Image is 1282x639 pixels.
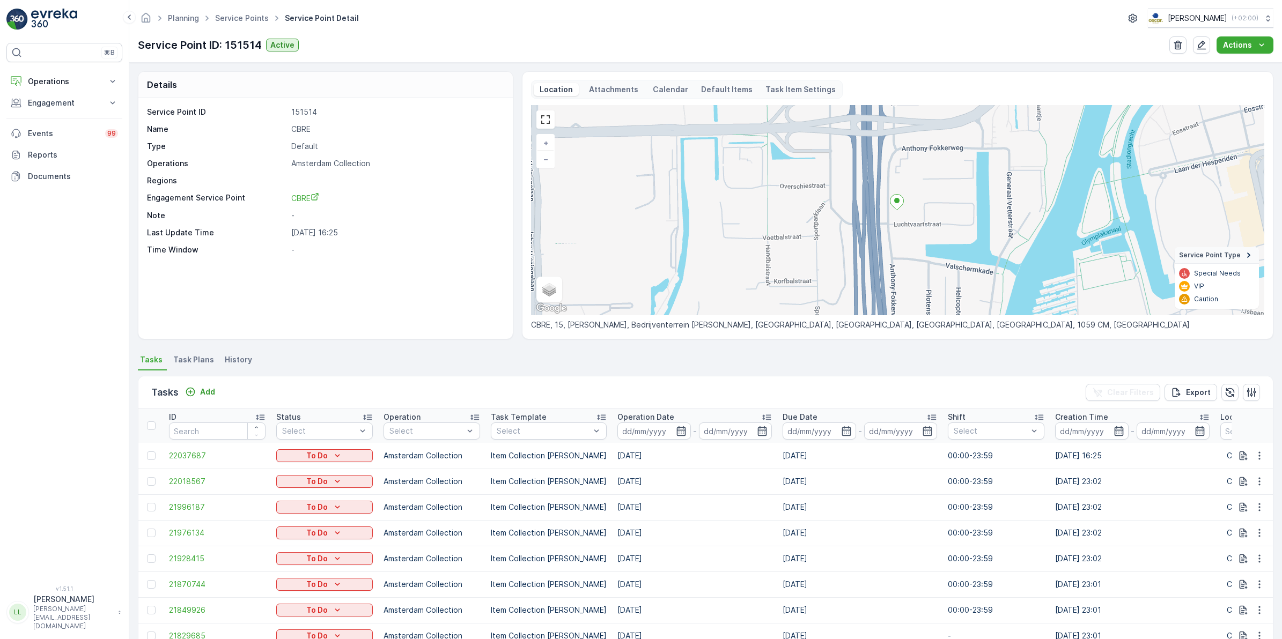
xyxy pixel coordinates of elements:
[169,450,266,461] a: 22037687
[169,502,266,512] a: 21996187
[1220,524,1265,541] button: CBRE
[384,502,480,512] p: Amsterdam Collection
[147,124,287,135] p: Name
[491,527,607,538] p: Item Collection [PERSON_NAME]
[147,477,156,486] div: Toggle Row Selected
[612,571,777,597] td: [DATE]
[6,594,122,630] button: LL[PERSON_NAME][PERSON_NAME][EMAIL_ADDRESS][DOMAIN_NAME]
[1165,384,1217,401] button: Export
[777,546,942,571] td: [DATE]
[147,78,177,91] p: Details
[384,527,480,538] p: Amsterdam Collection
[225,354,252,365] span: History
[617,422,691,440] input: dd/mm/yyyy
[497,426,590,436] p: Select
[948,579,1044,590] p: 00:00-23:59
[1194,282,1204,291] p: VIP
[169,553,266,564] a: 21928415
[1050,597,1215,623] td: [DATE] 23:01
[1131,425,1134,437] p: -
[1179,251,1241,259] span: Service Point Type
[701,84,753,95] p: Default Items
[169,476,266,487] a: 22018567
[266,39,299,51] button: Active
[612,494,777,520] td: [DATE]
[282,426,356,436] p: Select
[777,443,942,469] td: [DATE]
[276,604,373,616] button: To Do
[28,128,99,139] p: Events
[173,354,214,365] span: Task Plans
[777,597,942,623] td: [DATE]
[948,553,1044,564] p: 00:00-23:59
[948,476,1044,487] p: 00:00-23:59
[1232,14,1258,23] p: ( +02:00 )
[1050,546,1215,571] td: [DATE] 23:02
[138,37,262,53] p: Service Point ID: 151514
[6,166,122,187] a: Documents
[543,138,548,147] span: +
[28,171,118,182] p: Documents
[948,605,1044,615] p: 00:00-23:59
[537,112,554,128] a: View Fullscreen
[147,451,156,460] div: Toggle Row Selected
[147,244,287,255] p: Time Window
[384,605,480,615] p: Amsterdam Collection
[147,107,287,117] p: Service Point ID
[1217,36,1273,54] button: Actions
[1148,9,1273,28] button: [PERSON_NAME](+02:00)
[147,210,287,221] p: Note
[291,141,502,152] p: Default
[491,553,607,564] p: Item Collection [PERSON_NAME]
[169,605,266,615] a: 21849926
[181,385,219,398] button: Add
[1227,502,1246,512] p: CBRE
[33,605,113,630] p: [PERSON_NAME][EMAIL_ADDRESS][DOMAIN_NAME]
[1194,269,1241,278] p: Special Needs
[306,579,328,590] p: To Do
[384,553,480,564] p: Amsterdam Collection
[491,605,607,615] p: Item Collection [PERSON_NAME]
[777,494,942,520] td: [DATE]
[140,354,163,365] span: Tasks
[6,585,122,592] span: v 1.51.1
[777,571,942,597] td: [DATE]
[28,98,101,108] p: Engagement
[169,527,266,538] a: 21976134
[6,92,122,114] button: Engagement
[777,520,942,546] td: [DATE]
[491,412,547,422] p: Task Template
[777,469,942,494] td: [DATE]
[1227,527,1246,538] p: CBRE
[306,553,328,564] p: To Do
[147,175,287,186] p: Regions
[538,84,574,95] p: Location
[1220,412,1252,422] p: Location
[858,425,862,437] p: -
[306,527,328,538] p: To Do
[1050,443,1215,469] td: [DATE] 16:25
[28,76,101,87] p: Operations
[291,244,502,255] p: -
[783,412,817,422] p: Due Date
[291,227,502,238] p: [DATE] 16:25
[384,450,480,461] p: Amsterdam Collection
[147,192,287,204] p: Engagement Service Point
[276,526,373,539] button: To Do
[276,449,373,462] button: To Do
[783,422,856,440] input: dd/mm/yyyy
[147,606,156,614] div: Toggle Row Selected
[534,301,569,315] img: Google
[276,578,373,591] button: To Do
[104,48,115,57] p: ⌘B
[1050,469,1215,494] td: [DATE] 23:02
[1050,571,1215,597] td: [DATE] 23:01
[107,129,116,138] p: 99
[1107,387,1154,398] p: Clear Filters
[200,387,215,397] p: Add
[1227,605,1246,615] p: CBRE
[1227,450,1246,461] p: CBRE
